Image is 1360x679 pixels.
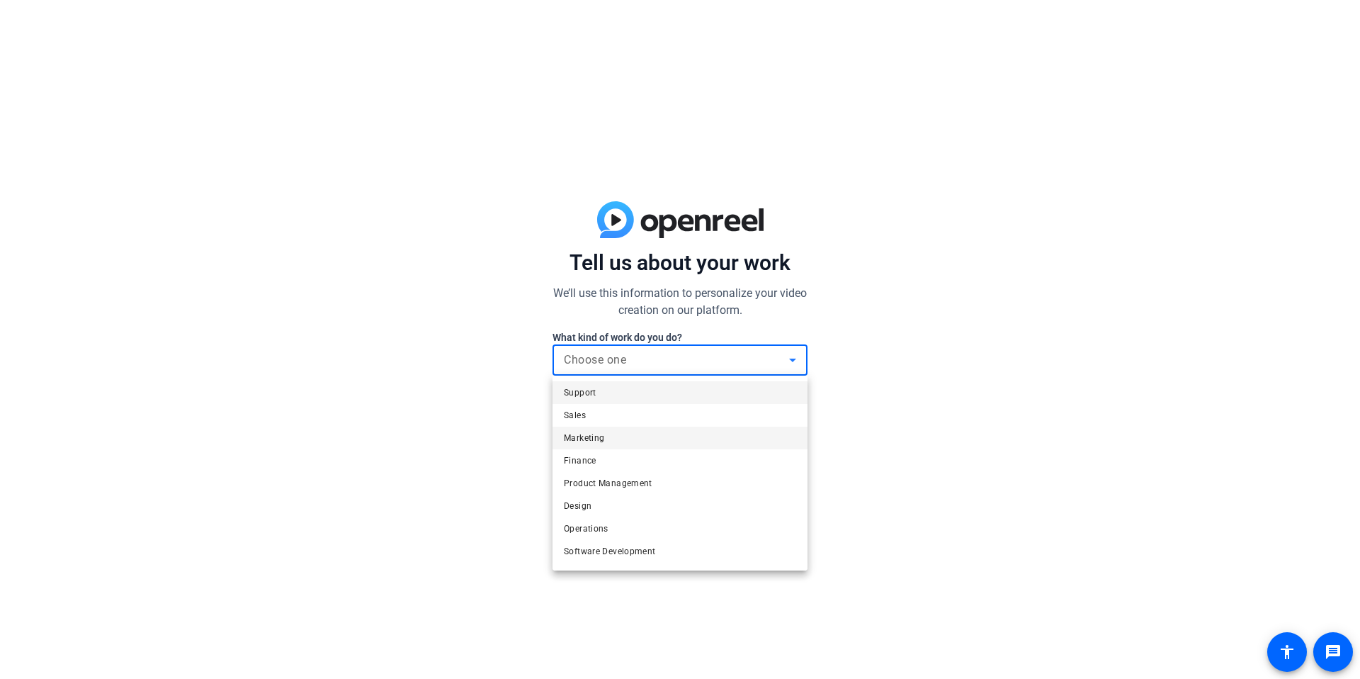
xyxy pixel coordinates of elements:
[564,384,596,401] span: Support
[564,475,652,492] span: Product Management
[564,520,608,537] span: Operations
[564,498,591,515] span: Design
[564,566,586,583] span: Legal
[564,452,596,469] span: Finance
[564,430,604,447] span: Marketing
[564,407,586,424] span: Sales
[564,543,656,560] span: Software Development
